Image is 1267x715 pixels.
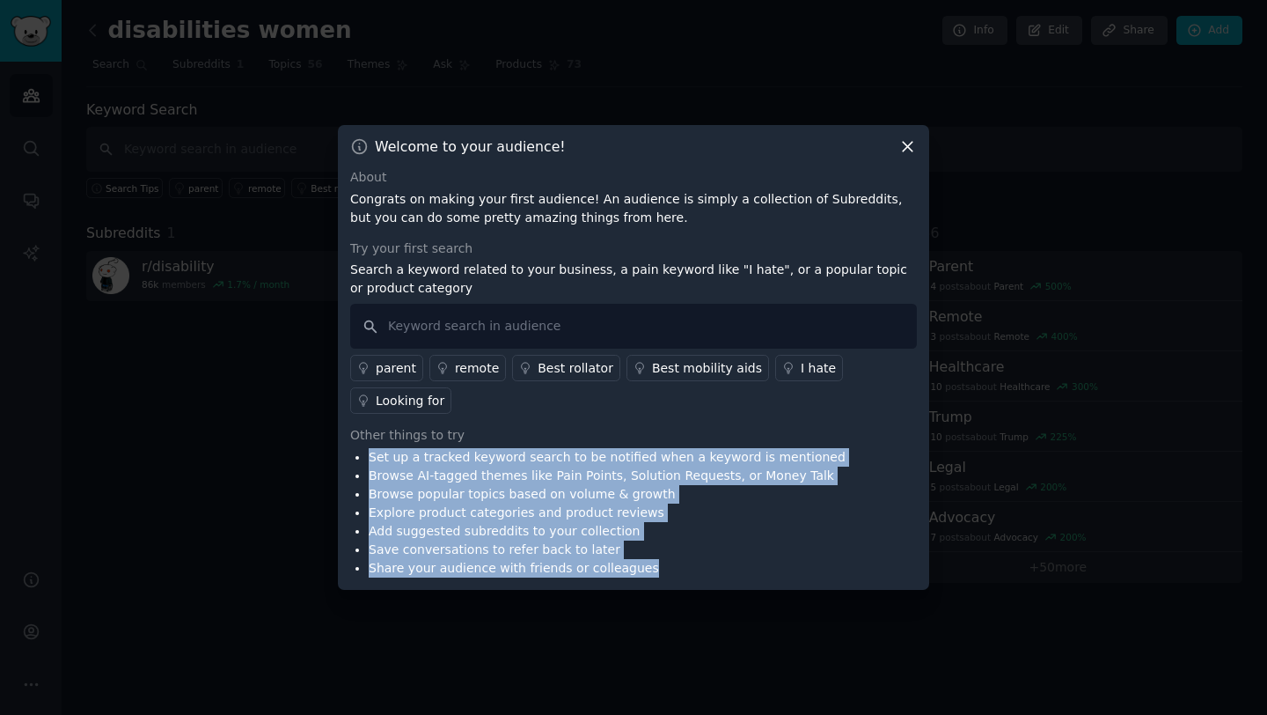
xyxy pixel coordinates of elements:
li: Explore product categories and product reviews [369,504,846,522]
div: Other things to try [350,426,917,445]
div: I hate [801,359,836,378]
div: Looking for [376,392,444,410]
a: Looking for [350,387,451,414]
a: Best mobility aids [626,355,769,381]
div: parent [376,359,416,378]
div: Best rollator [538,359,613,378]
a: parent [350,355,423,381]
input: Keyword search in audience [350,304,917,349]
h3: Welcome to your audience! [375,137,566,156]
a: I hate [775,355,843,381]
a: remote [429,355,506,381]
a: Best rollator [512,355,620,381]
li: Share your audience with friends or colleagues [369,559,846,578]
p: Congrats on making your first audience! An audience is simply a collection of Subreddits, but you... [350,190,917,227]
li: Save conversations to refer back to later [369,541,846,559]
div: Try your first search [350,240,917,258]
li: Browse popular topics based on volume & growth [369,485,846,504]
div: About [350,168,917,187]
div: Best mobility aids [652,359,762,378]
p: Search a keyword related to your business, a pain keyword like "I hate", or a popular topic or pr... [350,261,917,298]
li: Browse AI-tagged themes like Pain Points, Solution Requests, or Money Talk [369,467,846,485]
li: Set up a tracked keyword search to be notified when a keyword is mentioned [369,448,846,467]
li: Add suggested subreddits to your collection [369,522,846,541]
div: remote [455,359,499,378]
